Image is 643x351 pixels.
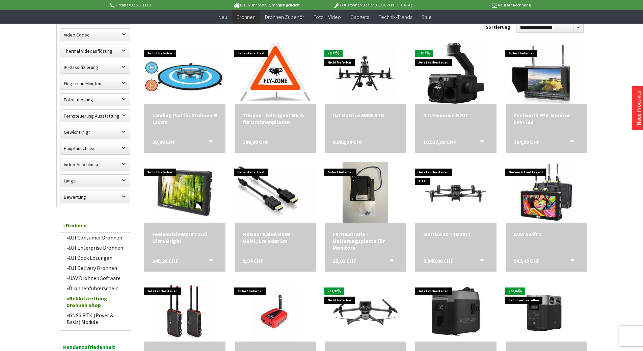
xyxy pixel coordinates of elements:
[346,10,374,24] a: Gadgets
[152,231,217,244] a: Feelworld FW279 7 Zoll Ultra Bright 340,26 CHF In den Warenkorb
[235,167,316,218] img: HDGear Kabel HDMI - HDMI, 1 m oder 5m
[152,112,217,125] a: Landing Pad für Drohnen Ø 110cm 39,90 CHF In den Warenkorb
[214,10,232,24] a: Neu
[417,10,436,24] a: Sale
[333,112,398,119] a: DJI Matrice M300 RTK 8.983,24 CHF
[508,43,584,104] img: Feelworld FPV-Monitor FPV-733
[423,139,456,145] span: 10.537,99 CHF
[333,257,356,264] span: 15,01 CHF
[63,232,131,243] a: DJI Consumer Drohnen
[562,257,578,266] button: In den Warenkorb
[514,231,579,237] a: CVW Swift Z 942,49 CHF In den Warenkorb
[60,45,130,57] label: Thermal Videoauflösung
[243,112,308,125] div: Triopan - Faltsignal 60cm - für Drohnenpiloten
[154,162,215,223] img: Feelworld FW279 7 Zoll Ultra Bright
[425,1,531,9] p: Kauf auf Rechnung
[109,1,214,9] p: Hotline 032 511 11 03
[335,43,396,104] img: DJI Matrice M300 RTK
[516,281,577,342] img: EcoFlow - Power Station Delta 2, 1000 Wh
[60,175,130,187] label: Länge
[63,243,131,253] a: DJI Enterprise Drohnen
[514,231,579,237] div: CVW Swift Z
[60,110,130,122] label: Fernsteuerung Ausstattung
[415,169,497,215] img: Matrice 30 T (M30T)
[486,22,512,32] label: Sortierung:
[514,139,540,145] span: 264,90 CHF
[514,257,540,264] span: 942,49 CHF
[60,191,130,203] label: Bewertung
[325,288,406,334] img: DJI Mavic 3 Enterprise Thermal M3T
[60,61,130,73] label: IP Klassifizierung
[243,112,308,125] a: Triopan - Faltsignal 60cm - für Drohnenpiloten 199,90 CHF
[60,158,130,171] label: Video-Anschlüsse
[243,231,308,244] a: HDGear Kabel HDMI - HDMI, 1 m oder 5m 9,94 CHF
[333,231,398,251] div: F970 Batterie - Halterungsplatte für Monitore
[60,219,131,232] a: Drohnen
[514,112,579,125] a: Feelworld FPV-Monitor FPV-733 264,90 CHF In den Warenkorb
[423,112,488,119] div: DJI Zenmuse H20T
[154,281,215,342] img: CVW Swift 800 Pro
[423,231,488,237] a: Matrice 30 T (M30T) 9.949,00 CHF In den Warenkorb
[63,293,131,310] a: Rehkitzrettung Drohnen Shop
[333,231,398,251] a: F970 Batterie - Halterungsplatte für Monitore 15,01 CHF In den Warenkorb
[350,14,369,20] span: Gadgets
[218,14,227,20] span: Neu
[472,139,488,147] button: In den Warenkorb
[214,1,320,9] p: Bis 16 Uhr bestellt, morgen geliefert.
[423,112,488,119] a: DJI Zenmuse H20T 10.537,99 CHF In den Warenkorb
[260,10,309,24] a: Drohnen Zubehör
[333,139,363,145] span: 8.983,24 CHF
[200,139,217,147] button: In den Warenkorb
[200,257,217,266] button: In den Warenkorb
[423,231,488,237] div: Matrice 30 T (M30T)
[252,281,298,342] img: FLARM Aurora UAS-Sender
[60,142,130,154] label: Hauptanschluss
[243,139,269,145] span: 199,90 CHF
[63,253,131,263] a: DJI Dock Lösungen
[425,43,486,104] img: DJI Zenmuse H20T
[152,257,178,264] span: 340,26 CHF
[423,257,453,264] span: 9.949,00 CHF
[60,29,130,41] label: Video Codec
[562,139,578,147] button: In den Warenkorb
[265,14,304,20] span: Drohnen Zubehör
[243,231,308,244] div: HDGear Kabel HDMI - HDMI, 1 m oder 5m
[152,231,217,244] div: Feelworld FW279 7 Zoll Ultra Bright
[415,285,497,337] img: EcoFlow Stromerzeuger Smart Generator R80-i 4-Takt, 1800W
[60,77,130,90] label: Flugzeit in Minuten
[320,1,425,9] p: DJI Drohnen Dealer [GEOGRAPHIC_DATA]
[422,14,432,20] span: Sale
[309,10,346,24] a: Foto + Video
[514,112,579,125] div: Feelworld FPV-Monitor FPV-733
[381,257,397,266] button: In den Warenkorb
[63,310,131,327] a: GNSS RTK (Rover & Basis) Module
[60,94,130,106] label: Fotoauflösung
[314,14,341,20] span: Foto + Video
[343,162,388,223] img: F970 Batterie - Halterungsplatte für Monitore
[152,112,217,125] div: Landing Pad für Drohnen Ø 110cm
[378,14,412,20] span: Technik-Trends
[240,43,311,104] img: Triopan - Faltsignal 60cm - für Drohnenpiloten
[243,257,263,264] span: 9,94 CHF
[635,91,642,125] a: Neue Produkte
[374,10,417,24] a: Technik-Trends
[63,283,131,293] a: Drohnenführerschein
[232,10,260,24] a: Drohnen
[144,52,225,95] img: Landing Pad für Drohnen Ø 110cm
[60,126,130,138] label: Gewicht in gr
[63,263,131,273] a: DJI Delivery Drohnen
[152,139,176,145] span: 39,90 CHF
[333,112,398,119] div: DJI Matrice M300 RTK
[63,273,131,283] a: UAV Drohnen Software
[237,14,256,20] span: Drohnen
[472,257,488,266] button: In den Warenkorb
[518,162,574,223] img: CVW Swift Z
